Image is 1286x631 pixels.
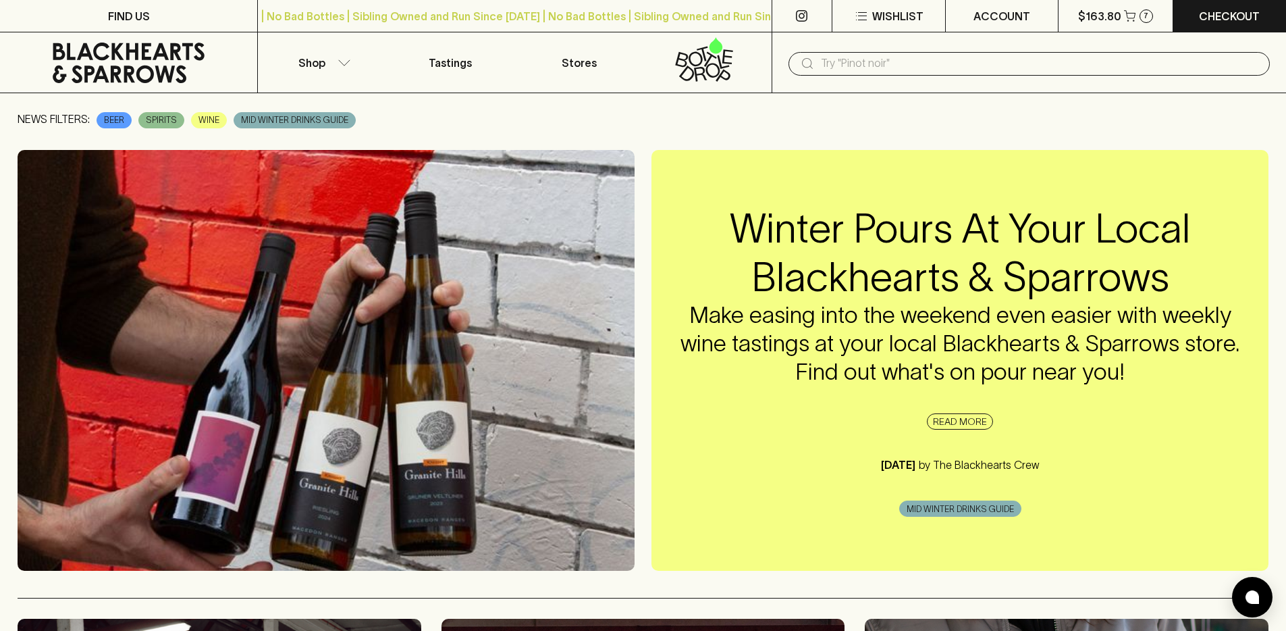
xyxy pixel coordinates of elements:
span: MID WINTER DRINKS GUIDE [234,113,355,127]
p: 7 [1144,12,1148,20]
p: Wishlist [872,8,923,24]
p: Checkout [1199,8,1260,24]
a: Stores [515,32,643,93]
span: MID WINTER DRINKS GUIDE [900,503,1021,516]
p: Stores [562,55,597,71]
p: $163.80 [1078,8,1121,24]
h4: Make easing into the weekend even easier with weekly wine tastings at your local Blackhearts & Sp... [678,301,1241,386]
button: Shop [258,32,386,93]
h2: Winter Pours At Your Local Blackhearts & Sparrows [678,204,1241,301]
span: BEER [97,113,131,127]
img: bubble-icon [1245,590,1259,604]
p: Shop [298,55,325,71]
img: _MG_3334.jpg [18,150,635,571]
p: by The Blackhearts Crew [915,459,1040,471]
a: Tastings [386,32,514,93]
a: READ MORE [927,413,993,430]
p: Tastings [429,55,472,71]
span: SPIRITS [139,113,184,127]
p: FIND US [108,8,150,24]
p: ACCOUNT [973,8,1030,24]
p: NEWS FILTERS: [18,111,90,130]
span: WINE [192,113,226,127]
p: [DATE] [881,459,915,471]
input: Try "Pinot noir" [821,53,1259,74]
